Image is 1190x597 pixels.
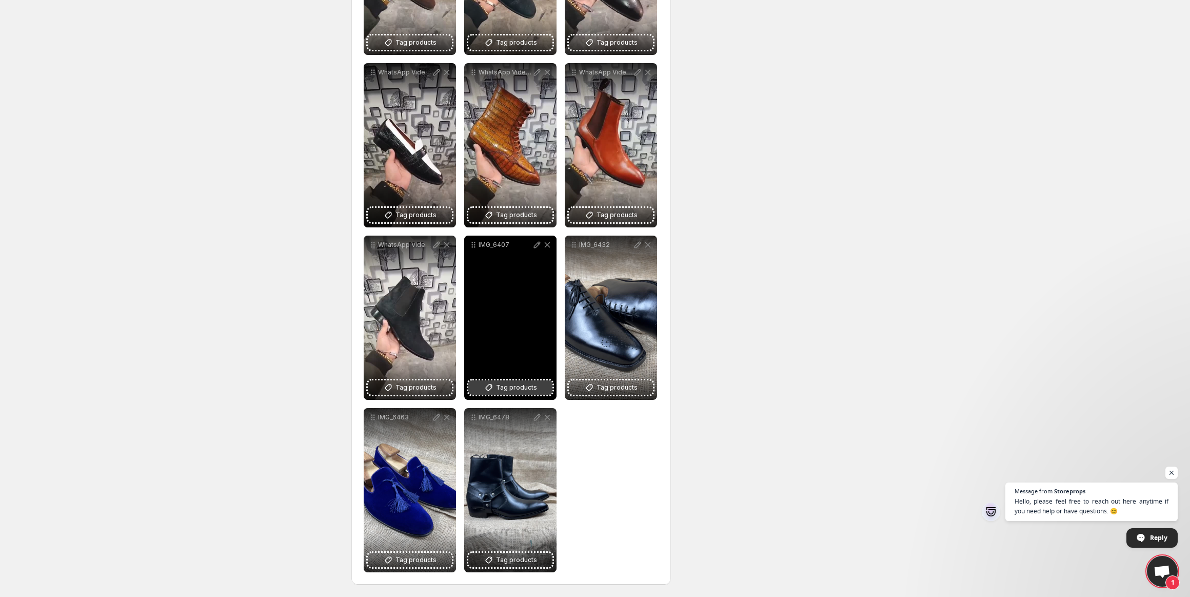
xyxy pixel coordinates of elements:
div: IMG_6478Tag products [464,408,557,572]
button: Tag products [569,380,653,395]
span: Message from [1015,488,1053,494]
span: Hello, please feel free to reach out here anytime if you need help or have questions. 😊 [1015,496,1168,516]
span: Tag products [395,555,437,565]
div: IMG_6432Tag products [565,236,657,400]
p: IMG_6463 [378,413,431,421]
div: WhatsApp Video [DATE] at 043906 1Tag products [464,63,557,227]
button: Tag products [368,35,452,50]
span: Tag products [395,37,437,48]
span: Storeprops [1054,488,1085,494]
span: Tag products [496,210,537,220]
p: IMG_6432 [579,241,632,249]
button: Tag products [569,35,653,50]
div: WhatsApp Video [DATE] at 043907Tag products [364,236,456,400]
div: WhatsApp Video [DATE] at 043905Tag products [364,63,456,227]
button: Tag products [368,380,452,395]
span: Tag products [597,210,638,220]
button: Tag products [468,208,552,222]
p: IMG_6407 [479,241,532,249]
div: IMG_6407Tag products [464,236,557,400]
span: Tag products [395,210,437,220]
span: Tag products [496,37,537,48]
span: Tag products [496,382,537,393]
span: Tag products [597,382,638,393]
button: Tag products [468,380,552,395]
div: Open chat [1147,556,1178,587]
p: WhatsApp Video [DATE] at 043906 [579,68,632,76]
p: IMG_6478 [479,413,532,421]
button: Tag products [569,208,653,222]
p: WhatsApp Video [DATE] at 043905 [378,68,431,76]
p: WhatsApp Video [DATE] at 043906 1 [479,68,532,76]
button: Tag products [368,553,452,567]
span: 1 [1165,575,1180,590]
span: Tag products [496,555,537,565]
p: WhatsApp Video [DATE] at 043907 [378,241,431,249]
div: IMG_6463Tag products [364,408,456,572]
button: Tag products [468,35,552,50]
button: Tag products [468,553,552,567]
span: Tag products [597,37,638,48]
span: Reply [1150,529,1167,547]
button: Tag products [368,208,452,222]
span: Tag products [395,382,437,393]
div: WhatsApp Video [DATE] at 043906Tag products [565,63,657,227]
